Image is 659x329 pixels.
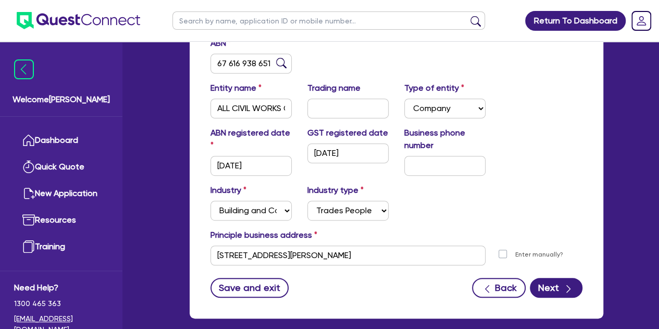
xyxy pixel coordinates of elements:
[404,127,486,152] label: Business phone number
[210,278,289,298] button: Save and exit
[307,82,360,94] label: Trading name
[210,156,292,176] input: DD / MM / YYYY
[210,37,231,50] label: ABN
[307,184,364,197] label: Industry type
[276,58,287,68] img: abn-lookup icon
[22,214,35,226] img: resources
[530,278,582,298] button: Next
[404,82,464,94] label: Type of entity
[628,7,655,34] a: Dropdown toggle
[14,154,108,180] a: Quick Quote
[472,278,526,298] button: Back
[172,11,485,30] input: Search by name, application ID or mobile number...
[14,282,108,294] span: Need Help?
[13,93,110,106] span: Welcome [PERSON_NAME]
[22,161,35,173] img: quick-quote
[17,12,140,29] img: quest-connect-logo-blue
[14,180,108,207] a: New Application
[210,229,317,241] label: Principle business address
[14,298,108,309] span: 1300 465 363
[210,127,292,152] label: ABN registered date
[14,59,34,79] img: icon-menu-close
[515,250,563,260] label: Enter manually?
[22,187,35,200] img: new-application
[210,82,262,94] label: Entity name
[14,234,108,260] a: Training
[307,127,388,139] label: GST registered date
[14,207,108,234] a: Resources
[525,11,626,31] a: Return To Dashboard
[14,127,108,154] a: Dashboard
[22,240,35,253] img: training
[307,143,389,163] input: DD / MM / YYYY
[210,184,246,197] label: Industry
